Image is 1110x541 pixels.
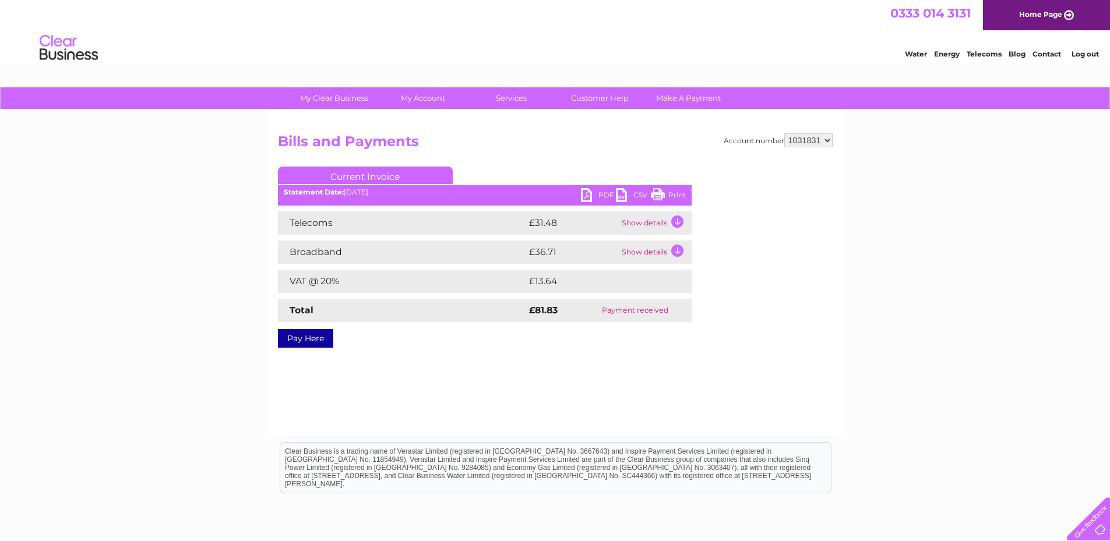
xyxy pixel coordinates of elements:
[278,241,526,264] td: Broadband
[529,305,558,316] strong: £81.83
[278,167,453,184] a: Current Invoice
[967,49,1002,58] a: Telecoms
[651,188,686,205] a: Print
[280,6,831,56] div: Clear Business is a trading name of Verastar Limited (registered in [GEOGRAPHIC_DATA] No. 3667643...
[579,299,691,322] td: Payment received
[284,188,344,196] b: Statement Date:
[1009,49,1026,58] a: Blog
[905,49,927,58] a: Water
[290,305,313,316] strong: Total
[278,329,333,348] a: Pay Here
[640,87,737,109] a: Make A Payment
[278,211,526,235] td: Telecoms
[526,211,619,235] td: £31.48
[278,133,833,155] h2: Bills and Payments
[724,133,833,147] div: Account number
[278,188,692,196] div: [DATE]
[39,30,98,66] img: logo.png
[581,188,616,205] a: PDF
[552,87,648,109] a: Customer Help
[526,241,619,264] td: £36.71
[375,87,471,109] a: My Account
[1033,49,1061,58] a: Contact
[890,6,971,20] a: 0333 014 3131
[616,188,651,205] a: CSV
[286,87,382,109] a: My Clear Business
[278,270,526,293] td: VAT @ 20%
[1072,49,1099,58] a: Log out
[526,270,667,293] td: £13.64
[463,87,559,109] a: Services
[934,49,960,58] a: Energy
[619,211,692,235] td: Show details
[619,241,692,264] td: Show details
